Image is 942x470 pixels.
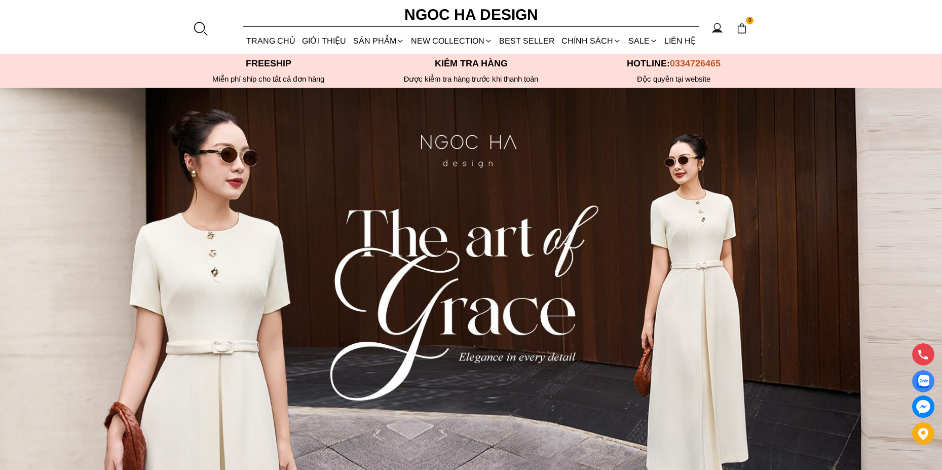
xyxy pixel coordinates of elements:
[370,75,573,84] p: Được kiểm tra hàng trước khi thanh toán
[746,17,754,25] span: 0
[736,23,747,34] img: img-CART-ICON-ksit0nf1
[407,27,496,54] a: NEW COLLECTION
[670,58,721,68] span: 0334726465
[625,27,661,54] a: SALE
[912,370,934,392] a: Display image
[243,27,299,54] a: TRANG CHỦ
[435,58,508,68] font: Kiểm tra hàng
[167,75,370,84] div: Miễn phí ship cho tất cả đơn hàng
[573,75,775,84] h6: Độc quyền tại website
[661,27,699,54] a: LIÊN HỆ
[573,58,775,69] p: Hotline:
[395,3,547,27] a: Ngoc Ha Design
[496,27,558,54] a: BEST SELLER
[917,375,929,388] img: Display image
[167,58,370,69] p: Freeship
[299,27,350,54] a: GIỚI THIỆU
[350,27,407,54] div: SẢN PHẨM
[558,27,625,54] div: Chính sách
[912,395,934,418] a: messenger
